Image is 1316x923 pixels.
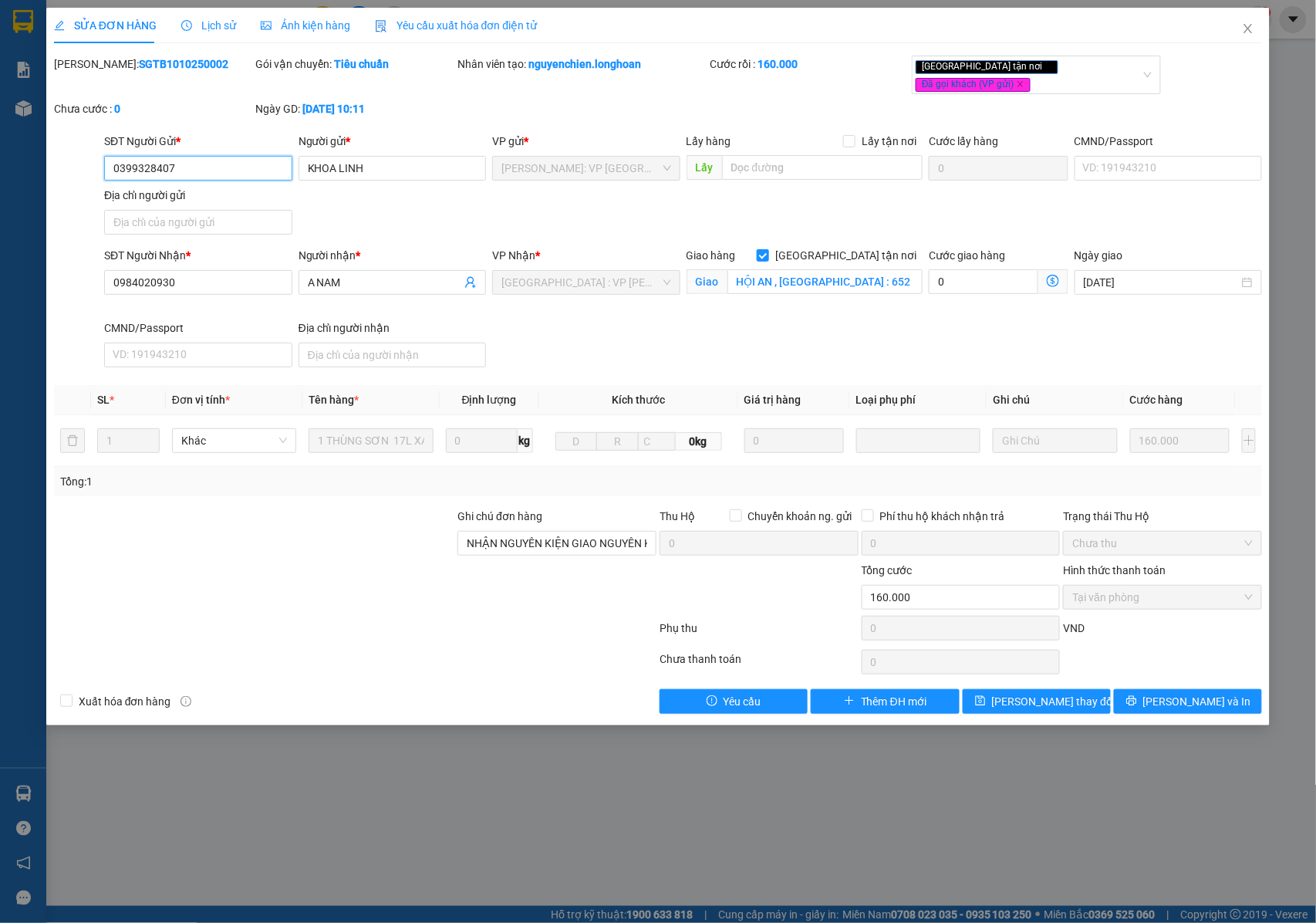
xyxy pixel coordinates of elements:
span: exclamation-circle [707,695,717,708]
div: Tổng: 1 [60,473,508,490]
span: Giao hàng [687,249,736,262]
span: Lịch sử [181,19,236,32]
div: Trạng thái Thu Hộ [1063,508,1262,525]
span: VND [1063,622,1085,634]
b: 160.000 [758,58,798,70]
input: 0 [1130,428,1230,453]
th: Ghi chú [987,385,1123,415]
span: kg [518,428,533,453]
span: clock-circle [181,20,192,31]
input: Ngày giao [1084,274,1240,291]
span: plus [844,695,855,708]
input: R [596,432,638,451]
input: Giao tận nơi [727,269,923,294]
button: printer[PERSON_NAME] và In [1114,689,1262,714]
span: Kích thước [612,394,665,406]
div: Ngày GD: [255,100,454,117]
span: Tại văn phòng [1072,586,1253,609]
b: nguyenchien.longhoan [528,58,641,70]
span: SL [97,394,110,406]
span: Hồ Chí Minh: VP Quận Tân Bình [501,157,671,180]
span: info-circle [181,696,191,707]
label: Cước lấy hàng [929,135,998,147]
span: [PERSON_NAME] và In [1143,693,1251,710]
div: Nhân viên tạo: [457,56,707,73]
div: CMND/Passport [1075,133,1263,150]
span: 0kg [676,432,722,451]
input: C [638,432,676,451]
strong: PHIẾU DÁN LÊN HÀNG [109,7,312,28]
input: D [555,432,597,451]
div: Phụ thu [658,620,860,647]
input: Ghi chú đơn hàng [457,531,656,556]
span: Yêu cầu xuất hóa đơn điện tử [375,19,538,32]
div: [PERSON_NAME]: [54,56,253,73]
span: [PERSON_NAME] thay đổi [992,693,1115,710]
div: Chưa thanh toán [658,651,860,678]
label: Hình thức thanh toán [1063,564,1166,576]
span: picture [261,20,272,31]
span: close [1242,22,1254,35]
b: 0 [114,103,120,115]
input: 0 [744,428,844,453]
strong: CSKH: [42,52,82,66]
span: Thu Hộ [660,510,695,522]
span: VP Nhận [492,249,535,262]
span: Lấy [687,155,722,180]
button: Close [1227,8,1270,51]
div: Địa chỉ người gửi [104,187,292,204]
span: [PHONE_NUMBER] [6,52,117,79]
div: CMND/Passport [104,319,292,336]
span: save [975,695,986,708]
span: Chưa thu [1072,532,1253,555]
span: edit [54,20,65,31]
span: [GEOGRAPHIC_DATA] tận nơi [769,247,923,264]
button: plusThêm ĐH mới [811,689,959,714]
span: Cước hàng [1130,394,1183,406]
span: close [1044,63,1052,70]
input: Dọc đường [722,155,923,180]
button: save[PERSON_NAME] thay đổi [963,689,1111,714]
label: Cước giao hàng [929,249,1005,262]
span: user-add [464,276,477,289]
span: Giá trị hàng [744,394,801,406]
div: Cước rồi : [710,56,909,73]
span: Đơn vị tính [172,394,230,406]
div: Gói vận chuyển: [255,56,454,73]
span: CÔNG TY TNHH CHUYỂN PHÁT NHANH BẢO AN [122,52,308,80]
div: Người gửi [299,133,487,150]
span: Đà Nẵng : VP Thanh Khê [501,271,671,294]
span: Định lượng [462,394,517,406]
span: Lấy hàng [687,135,731,147]
span: Đã gọi khách (VP gửi) [916,78,1031,92]
span: Giao [687,269,727,294]
button: delete [60,428,85,453]
input: Địa chỉ của người nhận [299,343,487,367]
label: Ghi chú đơn hàng [457,510,542,522]
b: [DATE] 10:11 [302,103,365,115]
span: Ngày in phiếu: 09:48 ngày [103,31,317,47]
span: Khác [181,429,287,452]
span: close [1017,80,1024,88]
b: SGTB1010250002 [139,58,228,70]
input: VD: Bàn, Ghế [309,428,433,453]
input: Địa chỉ của người gửi [104,210,292,235]
th: Loại phụ phí [850,385,987,415]
span: SỬA ĐƠN HÀNG [54,19,157,32]
span: printer [1126,695,1137,708]
button: plus [1242,428,1257,453]
span: dollar-circle [1047,275,1059,287]
div: Chưa cước : [54,100,253,117]
span: Tổng cước [862,564,913,576]
input: Cước lấy hàng [929,156,1068,181]
span: Xuất hóa đơn hàng [73,693,177,710]
span: Mã đơn: SGTB1310250001 [6,93,237,114]
div: Người nhận [299,247,487,264]
span: Ảnh kiện hàng [261,19,350,32]
span: Yêu cầu [724,693,761,710]
span: Chuyển khoản ng. gửi [742,508,859,525]
input: Cước giao hàng [929,269,1038,294]
label: Ngày giao [1075,249,1123,262]
b: Tiêu chuẩn [334,58,389,70]
button: exclamation-circleYêu cầu [660,689,808,714]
